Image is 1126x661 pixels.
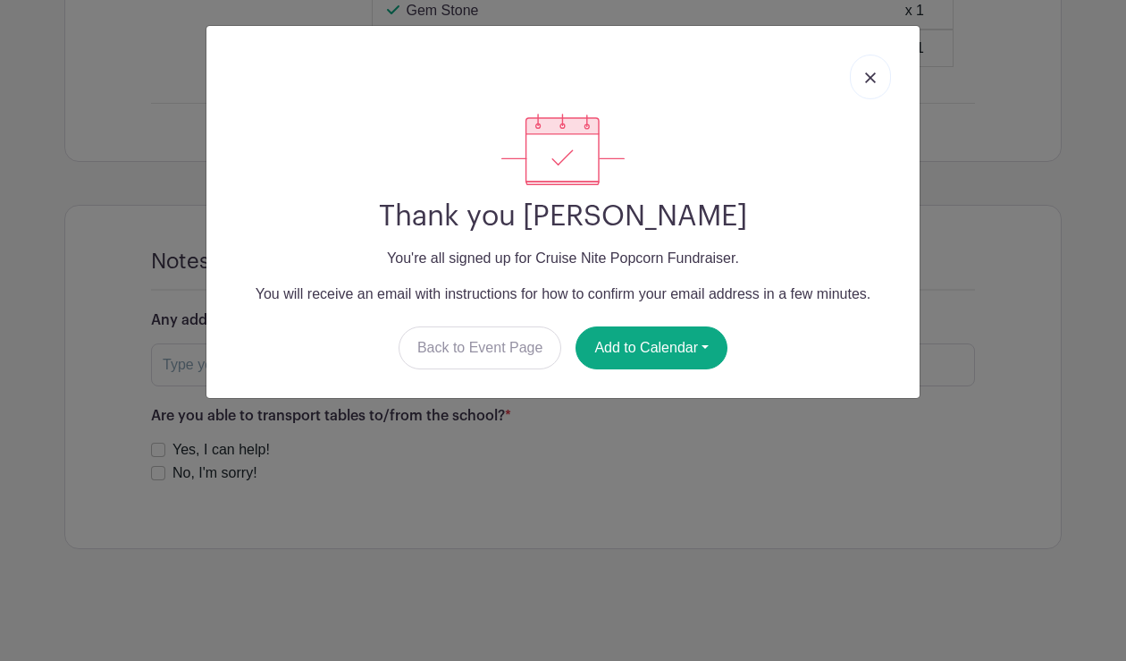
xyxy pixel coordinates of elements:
p: You will receive an email with instructions for how to confirm your email address in a few minutes. [221,284,905,305]
a: Back to Event Page [399,326,562,369]
button: Add to Calendar [576,326,727,369]
p: You're all signed up for Cruise Nite Popcorn Fundraiser. [221,248,905,269]
img: close_button-5f87c8562297e5c2d7936805f587ecaba9071eb48480494691a3f1689db116b3.svg [865,72,876,83]
h2: Thank you [PERSON_NAME] [221,199,905,233]
img: signup_complete-c468d5dda3e2740ee63a24cb0ba0d3ce5d8a4ecd24259e683200fb1569d990c8.svg [501,114,625,185]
